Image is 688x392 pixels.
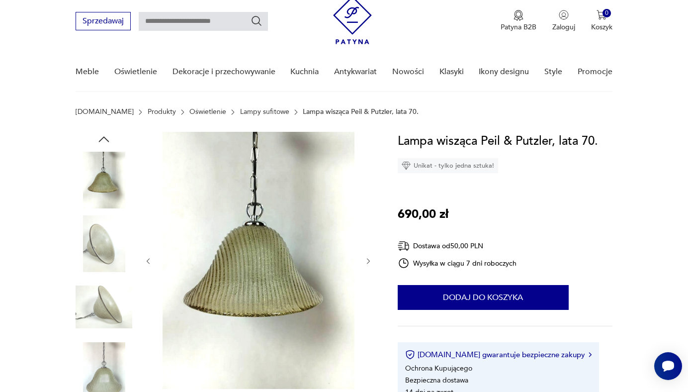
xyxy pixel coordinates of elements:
[501,22,536,32] p: Patyna B2B
[602,9,611,17] div: 0
[402,161,411,170] img: Ikona diamentu
[76,18,131,25] a: Sprzedawaj
[514,10,523,21] img: Ikona medalu
[398,240,517,252] div: Dostawa od 50,00 PLN
[398,132,598,151] h1: Lampa wisząca Peil & Putzler, lata 70.
[398,205,448,224] p: 690,00 zł
[240,108,289,116] a: Lampy sufitowe
[479,53,529,91] a: Ikony designu
[114,53,157,91] a: Oświetlenie
[398,257,517,269] div: Wysyłka w ciągu 7 dni roboczych
[552,22,575,32] p: Zaloguj
[172,53,275,91] a: Dekoracje i przechowywanie
[290,53,319,91] a: Kuchnia
[591,22,612,32] p: Koszyk
[76,279,132,335] img: Zdjęcie produktu Lampa wisząca Peil & Putzler, lata 70.
[148,108,176,116] a: Produkty
[591,10,612,32] button: 0Koszyk
[76,215,132,272] img: Zdjęcie produktu Lampa wisząca Peil & Putzler, lata 70.
[405,364,472,373] li: Ochrona Kupującego
[76,53,99,91] a: Meble
[544,53,562,91] a: Style
[398,240,410,252] img: Ikona dostawy
[405,350,592,360] button: [DOMAIN_NAME] gwarantuje bezpieczne zakupy
[589,352,592,357] img: Ikona strzałki w prawo
[552,10,575,32] button: Zaloguj
[501,10,536,32] button: Patyna B2B
[76,152,132,208] img: Zdjęcie produktu Lampa wisząca Peil & Putzler, lata 70.
[578,53,612,91] a: Promocje
[501,10,536,32] a: Ikona medaluPatyna B2B
[392,53,424,91] a: Nowości
[334,53,377,91] a: Antykwariat
[398,158,498,173] div: Unikat - tylko jedna sztuka!
[559,10,569,20] img: Ikonka użytkownika
[251,15,262,27] button: Szukaj
[405,350,415,360] img: Ikona certyfikatu
[163,132,354,389] img: Zdjęcie produktu Lampa wisząca Peil & Putzler, lata 70.
[303,108,419,116] p: Lampa wisząca Peil & Putzler, lata 70.
[439,53,464,91] a: Klasyki
[405,376,468,385] li: Bezpieczna dostawa
[76,12,131,30] button: Sprzedawaj
[597,10,606,20] img: Ikona koszyka
[398,285,569,310] button: Dodaj do koszyka
[76,108,134,116] a: [DOMAIN_NAME]
[654,352,682,380] iframe: Smartsupp widget button
[189,108,226,116] a: Oświetlenie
